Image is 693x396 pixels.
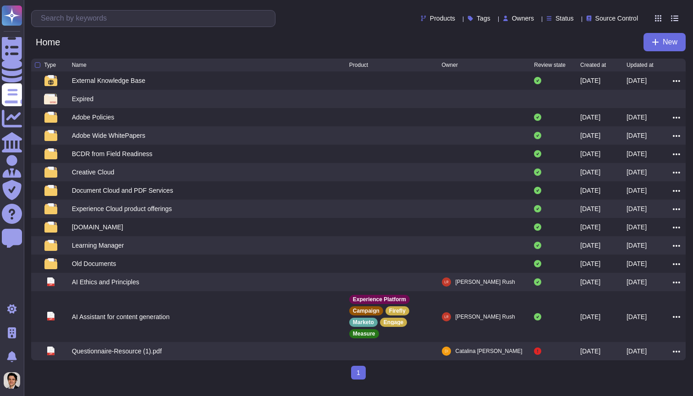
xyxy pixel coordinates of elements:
[442,347,451,356] img: user
[353,331,375,336] p: Measure
[44,112,57,123] img: folder
[44,185,57,196] img: folder
[643,33,686,51] button: New
[44,222,57,233] img: folder
[627,186,647,195] div: [DATE]
[456,312,515,321] span: [PERSON_NAME] Rush
[72,76,145,85] div: External Knowledge Base
[72,113,115,122] div: Adobe Policies
[72,277,139,287] div: AI Ethics and Principles
[580,168,600,177] div: [DATE]
[580,347,600,356] div: [DATE]
[663,38,677,46] span: New
[72,131,145,140] div: Adobe Wide WhitePapers
[555,15,574,22] span: Status
[580,204,600,213] div: [DATE]
[44,75,57,86] img: folder
[72,186,173,195] div: Document Cloud and PDF Services
[353,320,374,325] p: Marketo
[44,148,57,159] img: folder
[580,62,606,68] span: Created at
[72,94,93,103] div: Expired
[44,203,57,214] img: folder
[442,62,458,68] span: Owner
[430,15,455,22] span: Products
[580,312,600,321] div: [DATE]
[627,76,647,85] div: [DATE]
[580,277,600,287] div: [DATE]
[72,347,162,356] div: Questionnaire-Resource (1).pdf
[349,62,368,68] span: Product
[44,93,57,104] img: folder
[44,258,57,269] img: folder
[580,149,600,158] div: [DATE]
[31,35,65,49] span: Home
[627,149,647,158] div: [DATE]
[512,15,534,22] span: Owners
[477,15,490,22] span: Tags
[627,222,647,232] div: [DATE]
[580,113,600,122] div: [DATE]
[580,131,600,140] div: [DATE]
[389,308,406,314] p: Firefly
[72,149,153,158] div: BCDR from Field Readiness
[442,312,451,321] img: user
[627,241,647,250] div: [DATE]
[580,241,600,250] div: [DATE]
[72,62,87,68] span: Name
[442,277,451,287] img: user
[44,240,57,251] img: folder
[627,168,647,177] div: [DATE]
[72,222,123,232] div: [DOMAIN_NAME]
[72,204,172,213] div: Experience Cloud product offerings
[72,241,124,250] div: Learning Manager
[627,347,647,356] div: [DATE]
[627,62,654,68] span: Updated at
[595,15,638,22] span: Source Control
[351,366,366,380] span: 1
[353,297,406,302] p: Experience Platform
[534,62,566,68] span: Review state
[353,308,379,314] p: Campaign
[580,186,600,195] div: [DATE]
[44,130,57,141] img: folder
[627,259,647,268] div: [DATE]
[36,11,275,27] input: Search by keywords
[72,168,115,177] div: Creative Cloud
[44,167,57,178] img: folder
[384,320,403,325] p: Engage
[456,347,522,356] span: Catalina [PERSON_NAME]
[456,277,515,287] span: [PERSON_NAME] Rush
[627,131,647,140] div: [DATE]
[580,222,600,232] div: [DATE]
[627,277,647,287] div: [DATE]
[72,259,116,268] div: Old Documents
[580,259,600,268] div: [DATE]
[627,204,647,213] div: [DATE]
[2,370,27,391] button: user
[72,312,170,321] div: AI Assistant for content generation
[627,113,647,122] div: [DATE]
[44,62,56,68] span: Type
[4,372,20,389] img: user
[580,76,600,85] div: [DATE]
[627,312,647,321] div: [DATE]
